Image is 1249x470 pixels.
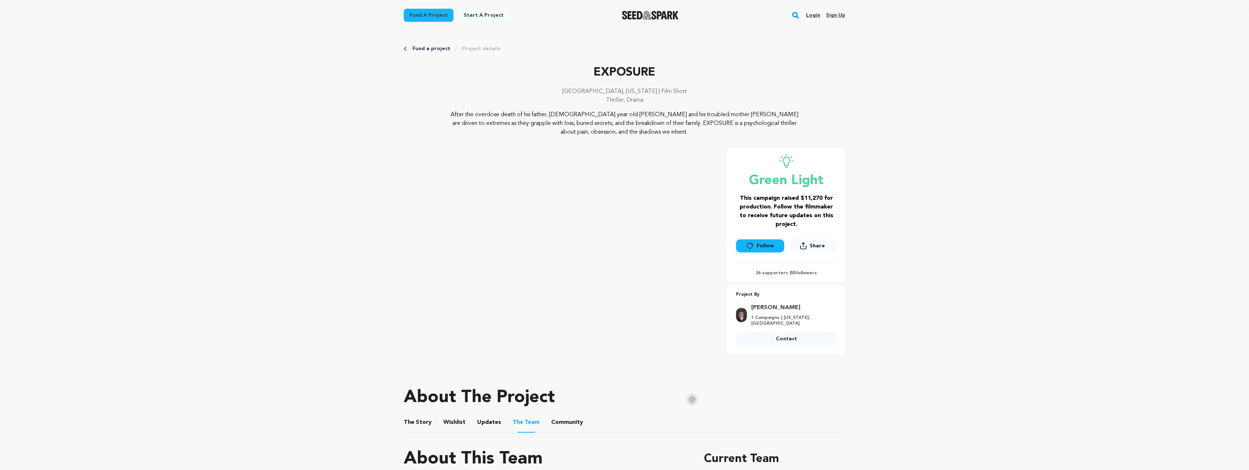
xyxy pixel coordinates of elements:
p: 1 Campaigns | [US_STATE], [GEOGRAPHIC_DATA] [751,315,832,327]
h1: About The Project [404,389,555,406]
span: Share [789,239,837,255]
span: The [513,418,523,427]
span: Share [810,242,825,250]
span: Wishlist [443,418,465,427]
p: Green Light [736,174,837,188]
a: Contact [736,332,837,345]
div: Breadcrumb [404,45,845,52]
a: Start a project [458,9,509,22]
a: Fund a project [412,45,450,52]
span: 55 [791,271,796,275]
span: Story [404,418,432,427]
span: The [404,418,414,427]
img: Seed&Spark Instagram Icon [686,393,698,406]
img: Seed&Spark Logo Dark Mode [622,11,679,20]
p: [GEOGRAPHIC_DATA], [US_STATE] | Film Short [404,87,845,96]
p: Project By [736,291,837,299]
a: Seed&Spark Homepage [622,11,679,20]
a: Goto Daniel Johnson profile [751,303,832,312]
a: Sign up [826,9,845,21]
p: After the overdose death of his father, [DEMOGRAPHIC_DATA] year old [PERSON_NAME] and his trouble... [448,110,801,137]
a: Login [806,9,820,21]
h1: Current Team [704,450,845,468]
h3: This campaign raised $11,270 for production. Follow the filmmaker to receive future updates on th... [736,194,837,229]
span: Updates [477,418,501,427]
a: Fund a project [404,9,453,22]
button: Share [789,239,837,252]
h1: About This Team [404,450,543,468]
p: 36 supporters | followers [736,270,837,276]
a: Project details [462,45,500,52]
a: Follow [736,239,784,252]
img: a75ee1c008572ebf.jpg [736,308,747,322]
p: EXPOSURE [404,64,845,81]
span: Team [513,418,540,427]
p: Thriller, Drama [404,96,845,105]
span: Community [551,418,583,427]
